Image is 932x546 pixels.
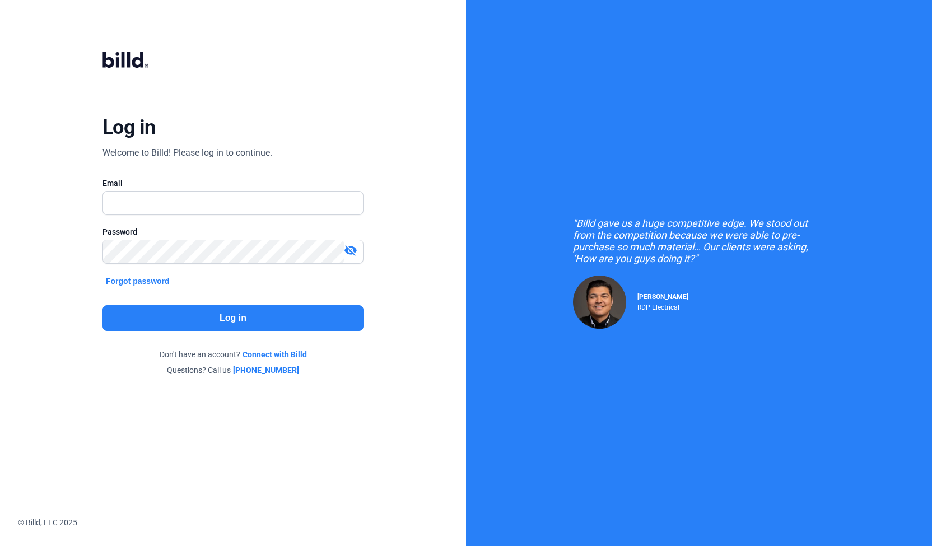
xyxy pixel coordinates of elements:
div: Email [102,178,364,189]
div: Don't have an account? [102,349,364,360]
a: Connect with Billd [243,349,307,360]
span: [PERSON_NAME] [637,293,688,301]
div: Log in [102,115,156,139]
button: Forgot password [102,275,173,287]
button: Log in [102,305,364,331]
mat-icon: visibility_off [344,244,357,257]
a: [PHONE_NUMBER] [233,365,299,376]
div: "Billd gave us a huge competitive edge. We stood out from the competition because we were able to... [573,217,825,264]
div: RDP Electrical [637,301,688,311]
div: Welcome to Billd! Please log in to continue. [102,146,272,160]
div: Questions? Call us [102,365,364,376]
div: Password [102,226,364,237]
img: Raul Pacheco [573,276,626,329]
